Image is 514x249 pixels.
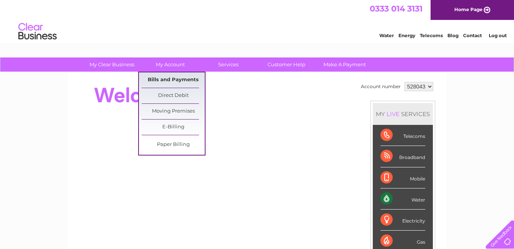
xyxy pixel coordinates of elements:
[359,80,403,93] td: Account number
[379,33,394,38] a: Water
[255,57,318,72] a: Customer Help
[80,57,144,72] a: My Clear Business
[142,88,205,103] a: Direct Debit
[420,33,443,38] a: Telecoms
[380,167,425,188] div: Mobile
[489,33,507,38] a: Log out
[370,4,423,13] a: 0333 014 3131
[373,103,433,125] div: MY SERVICES
[447,33,459,38] a: Blog
[197,57,260,72] a: Services
[380,146,425,167] div: Broadband
[77,4,438,37] div: Clear Business is a trading name of Verastar Limited (registered in [GEOGRAPHIC_DATA] No. 3667643...
[380,210,425,231] div: Electricity
[142,137,205,152] a: Paper Billing
[142,72,205,88] a: Bills and Payments
[398,33,415,38] a: Energy
[385,110,401,118] div: LIVE
[463,33,482,38] a: Contact
[142,120,205,135] a: E-Billing
[18,20,57,43] img: logo.png
[142,104,205,119] a: Moving Premises
[380,125,425,146] div: Telecoms
[313,57,376,72] a: Make A Payment
[139,57,202,72] a: My Account
[380,188,425,210] div: Water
